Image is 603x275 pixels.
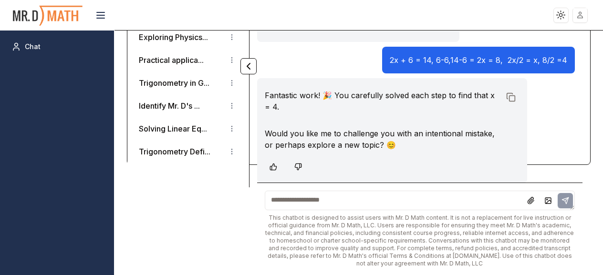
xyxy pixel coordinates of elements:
[226,100,238,112] button: Conversation options
[139,146,210,157] button: Trigonometry Defi...
[226,54,238,66] button: Conversation options
[139,100,200,112] button: Identify Mr. D's ...
[139,54,204,66] button: Practical applica...
[226,146,238,157] button: Conversation options
[226,31,238,43] button: Conversation options
[12,3,83,28] img: PromptOwl
[265,214,575,267] div: This chatbot is designed to assist users with Mr. D Math content. It is not a replacement for liv...
[265,128,501,151] p: Would you like me to challenge you with an intentional mistake, or perhaps explore a new topic? 😊
[573,8,587,22] img: placeholder-user.jpg
[139,77,209,89] button: Trigonometry in G...
[265,90,501,112] p: Fantastic work! 🎉 You carefully solved each step to find that x = 4.
[226,123,238,134] button: Conversation options
[226,77,238,89] button: Conversation options
[25,42,41,51] span: Chat
[139,31,208,43] button: Exploring Physics...
[390,54,567,66] p: 2x + 6 = 14, 6-6,14-6 = 2x = 8, 2x/2 = x, 8/2 =4
[240,58,257,74] button: Collapse panel
[139,123,207,134] button: Solving Linear Eq...
[8,38,106,55] a: Chat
